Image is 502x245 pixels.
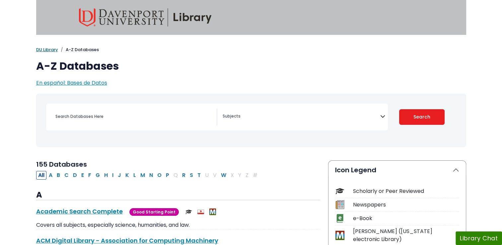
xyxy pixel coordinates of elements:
[164,171,171,180] button: Filter Results P
[36,207,123,215] a: Academic Search Complete
[86,171,93,180] button: Filter Results F
[36,79,107,87] a: En español: Bases de Datos
[79,171,86,180] button: Filter Results E
[94,171,102,180] button: Filter Results G
[335,200,344,209] img: Icon Newspapers
[36,94,466,147] nav: Search filters
[116,171,123,180] button: Filter Results J
[62,171,71,180] button: Filter Results C
[110,171,115,180] button: Filter Results I
[185,208,192,215] img: Scholarly or Peer Reviewed
[335,187,344,196] img: Icon Scholarly or Peer Reviewed
[123,171,131,180] button: Filter Results K
[456,231,502,245] button: Library Chat
[328,161,466,179] button: Icon Legend
[195,171,203,180] button: Filter Results T
[102,171,110,180] button: Filter Results H
[353,214,459,222] div: e-Book
[147,171,155,180] button: Filter Results N
[335,231,344,240] img: Icon MeL (Michigan electronic Library)
[55,171,62,180] button: Filter Results B
[353,201,459,209] div: Newspapers
[47,171,54,180] button: Filter Results A
[138,171,147,180] button: Filter Results M
[51,112,217,121] input: Search database by title or keyword
[188,171,195,180] button: Filter Results S
[353,227,459,243] div: [PERSON_NAME] ([US_STATE] electronic Library)
[36,236,218,245] a: ACM Digital Library - Association for Computing Machinery
[58,46,99,53] li: A-Z Databases
[223,114,380,120] textarea: Search
[36,60,466,72] h1: A-Z Databases
[36,171,260,179] div: Alpha-list to filter by first letter of database name
[36,46,466,53] nav: breadcrumb
[197,208,204,215] img: Audio & Video
[36,171,46,180] button: All
[353,187,459,195] div: Scholarly or Peer Reviewed
[335,214,344,223] img: Icon e-Book
[79,8,212,27] img: Davenport University Library
[209,208,216,215] img: MeL (Michigan electronic Library)
[131,171,138,180] button: Filter Results L
[219,171,228,180] button: Filter Results W
[180,171,187,180] button: Filter Results R
[36,190,320,200] h3: A
[129,208,179,216] span: Good Starting Point
[71,171,79,180] button: Filter Results D
[36,160,87,169] span: 155 Databases
[36,221,320,229] p: Covers all subjects, especially science, humanities, and law.
[399,109,445,125] button: Submit for Search Results
[155,171,164,180] button: Filter Results O
[36,46,58,53] a: DU Library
